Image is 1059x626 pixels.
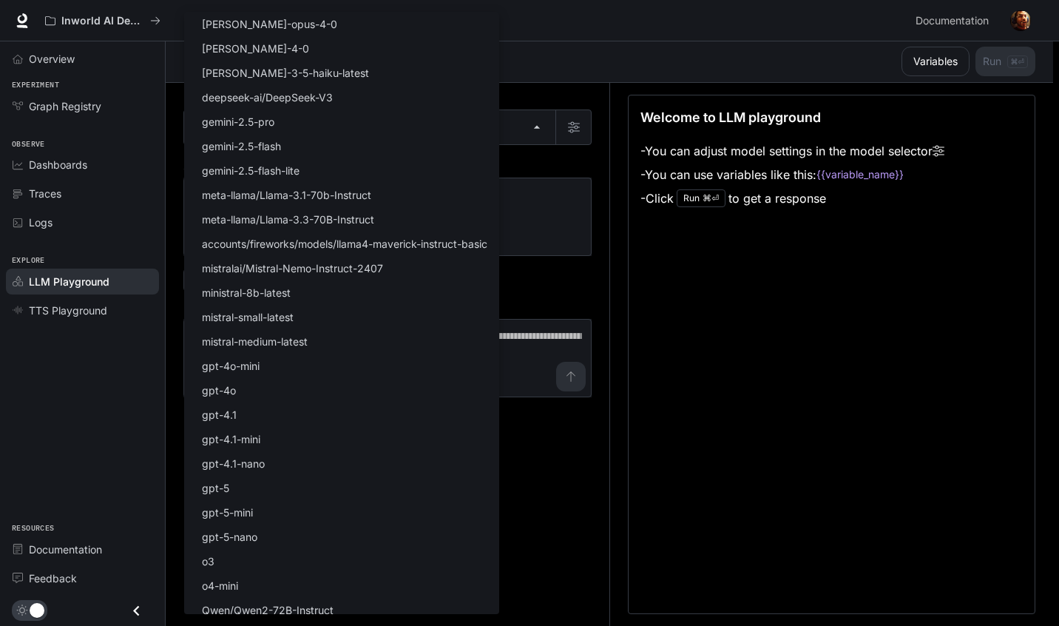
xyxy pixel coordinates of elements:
[202,358,260,374] p: gpt-4o-mini
[202,260,383,276] p: mistralai/Mistral-Nemo-Instruct-2407
[202,65,369,81] p: [PERSON_NAME]-3-5-haiku-latest
[202,480,229,496] p: gpt-5
[202,505,253,520] p: gpt-5-mini
[202,407,237,423] p: gpt-4.1
[202,212,374,227] p: meta-llama/Llama-3.3-70B-Instruct
[202,236,487,252] p: accounts/fireworks/models/llama4-maverick-instruct-basic
[202,90,333,105] p: deepseek-ai/DeepSeek-V3
[202,529,257,545] p: gpt-5-nano
[202,431,260,447] p: gpt-4.1-mini
[202,578,238,593] p: o4-mini
[202,285,291,300] p: ministral-8b-latest
[202,138,281,154] p: gemini-2.5-flash
[202,41,309,56] p: [PERSON_NAME]-4-0
[202,309,294,325] p: mistral-small-latest
[202,383,236,398] p: gpt-4o
[202,114,274,129] p: gemini-2.5-pro
[202,334,308,349] p: mistral-medium-latest
[202,16,337,32] p: [PERSON_NAME]-opus-4-0
[202,456,265,471] p: gpt-4.1-nano
[202,602,334,618] p: Qwen/Qwen2-72B-Instruct
[202,163,300,178] p: gemini-2.5-flash-lite
[202,553,214,569] p: o3
[202,187,371,203] p: meta-llama/Llama-3.1-70b-Instruct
